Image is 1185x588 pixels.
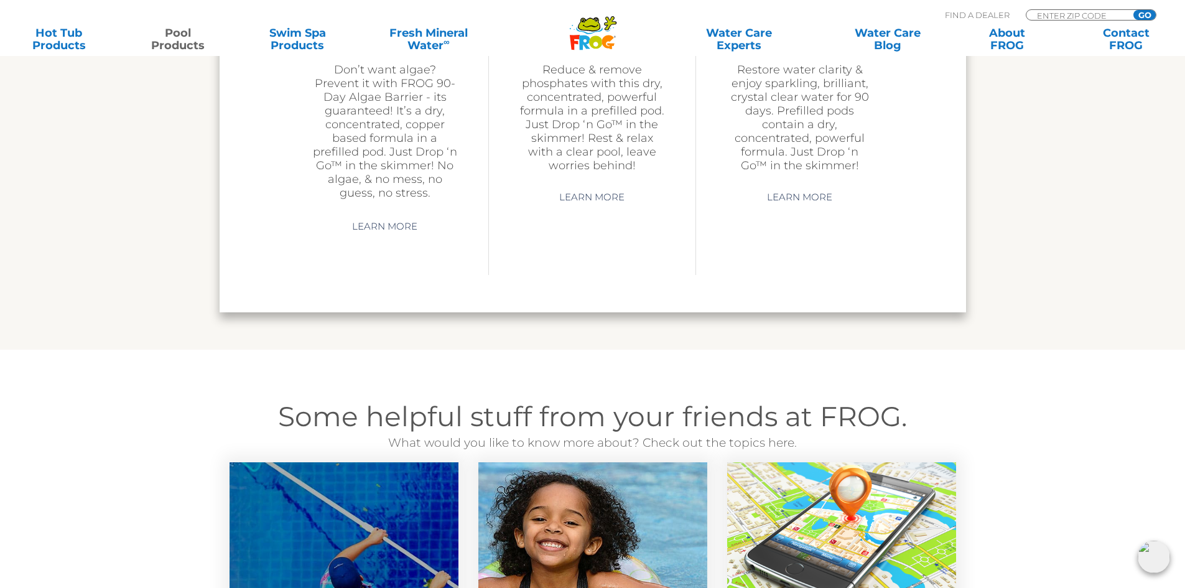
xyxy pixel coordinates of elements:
p: Don’t want algae? Prevent it with FROG 90-Day Algae Barrier - its guaranteed! It’s a dry, concent... [313,63,457,200]
a: PoolProducts [132,27,225,52]
a: Hot TubProducts [12,27,105,52]
img: openIcon [1138,541,1170,573]
sup: ∞ [444,37,450,47]
p: Find A Dealer [945,9,1010,21]
a: Learn More [338,215,432,238]
a: Learn More [545,186,639,208]
a: Water CareBlog [841,27,934,52]
a: Water CareExperts [664,27,814,52]
h2: Some helpful stuff from your friends at FROG. [220,399,966,434]
a: Swim SpaProducts [251,27,344,52]
input: Zip Code Form [1036,10,1120,21]
a: ContactFROG [1080,27,1173,52]
a: Learn More [753,186,847,208]
a: AboutFROG [960,27,1053,52]
p: What would you like to know more about? Check out the topics here. [220,434,966,452]
p: Reduce & remove phosphates with this dry, concentrated, powerful formula in a prefilled pod. Just... [520,63,664,172]
input: GO [1133,10,1156,20]
a: Fresh MineralWater∞ [370,27,486,52]
p: Restore water clarity & enjoy sparkling, brilliant, crystal clear water for 90 days. Prefilled po... [727,63,872,172]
